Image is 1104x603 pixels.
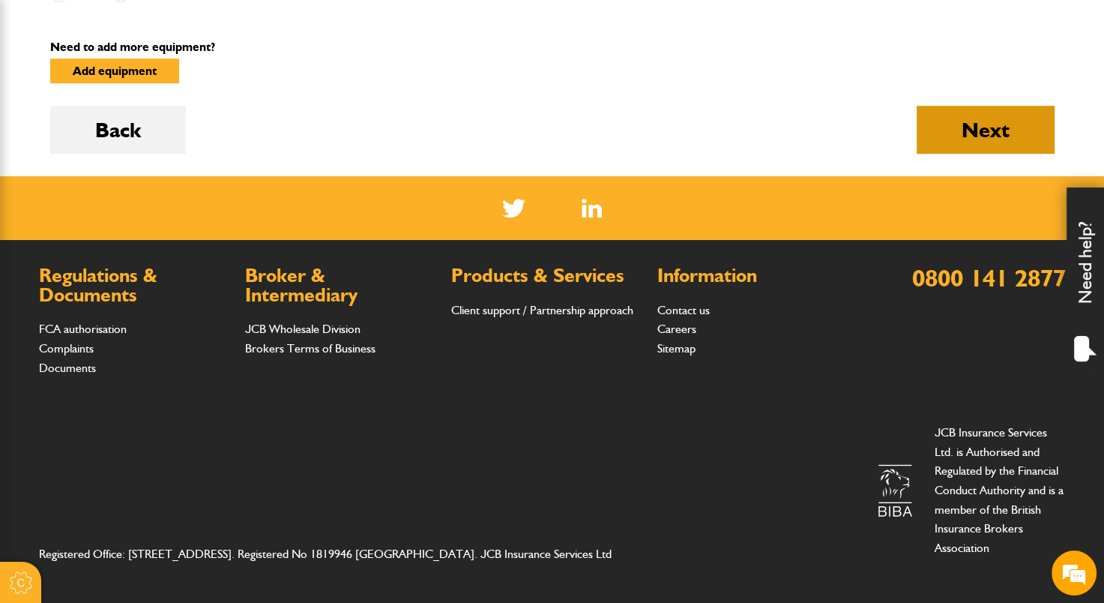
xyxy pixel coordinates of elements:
a: LinkedIn [582,199,602,217]
a: JCB Wholesale Division [245,322,361,336]
div: Need help? [1067,187,1104,375]
a: FCA authorisation [39,322,127,336]
button: Back [50,106,186,154]
a: Complaints [39,341,94,355]
a: Contact us [657,303,710,317]
a: Careers [657,322,696,336]
a: Client support / Partnership approach [451,303,633,317]
button: Add equipment [50,58,179,83]
address: Registered Office: [STREET_ADDRESS]. Registered No 1819946 [GEOGRAPHIC_DATA]. JCB Insurance Servi... [39,544,644,564]
img: Linked In [582,199,602,217]
p: JCB Insurance Services Ltd. is Authorised and Regulated by the Financial Conduct Authority and is... [935,423,1066,557]
h2: Broker & Intermediary [245,266,436,304]
h2: Products & Services [451,266,642,286]
img: Twitter [502,199,525,217]
a: Sitemap [657,341,696,355]
a: 0800 141 2877 [912,263,1066,292]
button: Next [917,106,1055,154]
h2: Information [657,266,848,286]
p: Need to add more equipment? [50,41,1055,53]
a: Brokers Terms of Business [245,341,375,355]
h2: Regulations & Documents [39,266,230,304]
a: Documents [39,361,96,375]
